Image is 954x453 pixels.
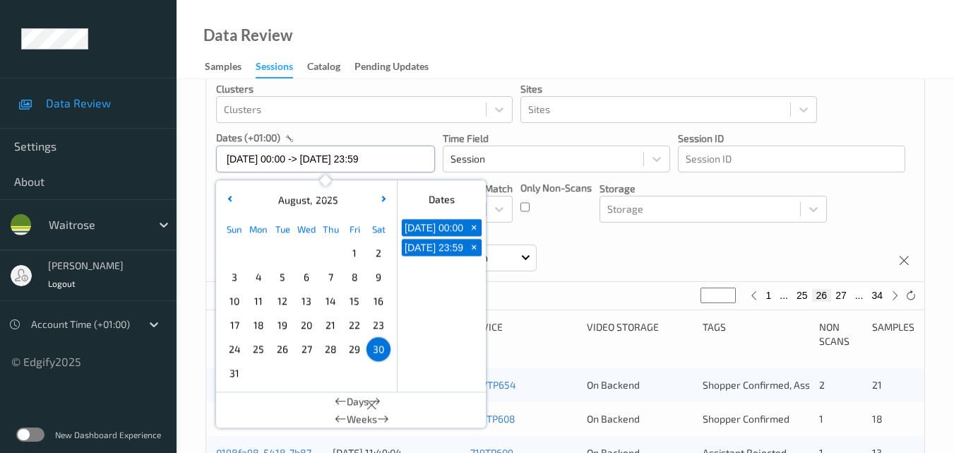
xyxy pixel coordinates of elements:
[398,186,486,213] div: Dates
[466,239,482,256] button: +
[318,289,342,313] div: Choose Thursday August 14 of 2025
[366,217,390,241] div: Sat
[369,243,388,263] span: 2
[369,267,388,287] span: 9
[470,379,516,391] a: 457TP654
[307,59,340,77] div: Catalog
[366,289,390,313] div: Choose Saturday August 16 of 2025
[318,337,342,361] div: Choose Thursday August 28 of 2025
[792,289,812,302] button: 25
[318,361,342,385] div: Choose Thursday September 04 of 2025
[342,289,366,313] div: Choose Friday August 15 of 2025
[297,315,316,335] span: 20
[222,361,246,385] div: Choose Sunday August 31 of 2025
[678,131,905,146] p: Session ID
[347,412,377,426] span: Weeks
[342,265,366,289] div: Choose Friday August 08 of 2025
[318,265,342,289] div: Choose Thursday August 07 of 2025
[294,337,318,361] div: Choose Wednesday August 27 of 2025
[225,339,244,359] span: 24
[345,243,364,263] span: 1
[275,194,310,206] span: August
[294,361,318,385] div: Choose Wednesday September 03 of 2025
[246,337,270,361] div: Choose Monday August 25 of 2025
[369,315,388,335] span: 23
[256,57,307,78] a: Sessions
[587,412,693,426] div: On Backend
[366,241,390,265] div: Choose Saturday August 02 of 2025
[246,361,270,385] div: Choose Monday September 01 of 2025
[354,57,443,77] a: Pending Updates
[297,339,316,359] span: 27
[256,59,293,78] div: Sessions
[345,315,364,335] span: 22
[819,379,825,391] span: 2
[273,339,292,359] span: 26
[273,291,292,311] span: 12
[270,265,294,289] div: Choose Tuesday August 05 of 2025
[587,378,693,392] div: On Backend
[246,241,270,265] div: Choose Monday July 28 of 2025
[470,413,515,425] a: 729TP608
[345,339,364,359] span: 29
[246,289,270,313] div: Choose Monday August 11 of 2025
[831,289,851,302] button: 27
[222,289,246,313] div: Choose Sunday August 10 of 2025
[354,59,429,77] div: Pending Updates
[342,217,366,241] div: Fri
[467,240,482,255] span: +
[270,217,294,241] div: Tue
[402,219,466,236] button: [DATE] 00:00
[867,289,887,302] button: 34
[345,291,364,311] span: 15
[318,241,342,265] div: Choose Thursday July 31 of 2025
[321,339,340,359] span: 28
[520,82,817,96] p: Sites
[249,315,268,335] span: 18
[318,217,342,241] div: Thu
[203,28,292,42] div: Data Review
[270,337,294,361] div: Choose Tuesday August 26 of 2025
[321,315,340,335] span: 21
[872,413,883,425] span: 18
[249,339,268,359] span: 25
[249,267,268,287] span: 4
[347,394,369,408] span: Days
[321,291,340,311] span: 14
[216,82,513,96] p: Clusters
[225,291,244,311] span: 10
[225,315,244,335] span: 17
[587,320,693,348] div: Video Storage
[520,181,592,195] p: Only Non-Scans
[222,217,246,241] div: Sun
[366,265,390,289] div: Choose Saturday August 09 of 2025
[205,57,256,77] a: Samples
[312,194,338,206] span: 2025
[819,320,861,348] div: Non Scans
[438,230,537,245] p: Order By
[249,291,268,311] span: 11
[342,337,366,361] div: Choose Friday August 29 of 2025
[342,313,366,337] div: Choose Friday August 22 of 2025
[307,57,354,77] a: Catalog
[294,313,318,337] div: Choose Wednesday August 20 of 2025
[246,313,270,337] div: Choose Monday August 18 of 2025
[369,291,388,311] span: 16
[703,413,789,425] span: Shopper Confirmed
[225,267,244,287] span: 3
[222,265,246,289] div: Choose Sunday August 03 of 2025
[762,289,776,302] button: 1
[222,337,246,361] div: Choose Sunday August 24 of 2025
[851,289,868,302] button: ...
[321,267,340,287] span: 7
[294,217,318,241] div: Wed
[872,320,914,348] div: Samples
[222,241,246,265] div: Choose Sunday July 27 of 2025
[294,289,318,313] div: Choose Wednesday August 13 of 2025
[222,313,246,337] div: Choose Sunday August 17 of 2025
[467,220,482,235] span: +
[246,265,270,289] div: Choose Monday August 04 of 2025
[812,289,832,302] button: 26
[443,131,670,146] p: Time Field
[366,361,390,385] div: Choose Saturday September 06 of 2025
